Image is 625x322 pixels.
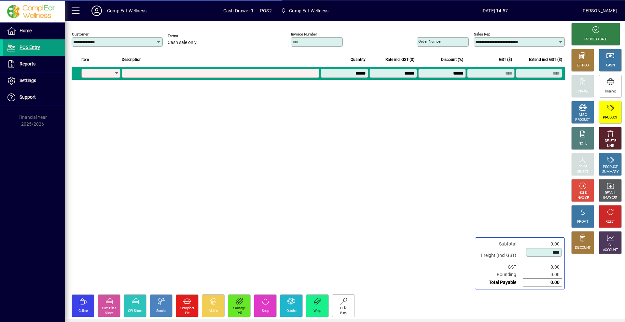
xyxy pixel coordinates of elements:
span: POS2 [260,6,272,16]
span: GST ($) [499,56,512,63]
mat-label: Invoice number [291,32,317,36]
div: CW Slices [128,309,143,314]
div: EFTPOS [577,63,589,68]
a: Reports [3,56,65,72]
div: NOTE [578,141,587,146]
td: Freight (Incl GST) [478,248,523,263]
div: Bins [340,311,346,316]
div: PROFIT [577,219,588,224]
div: Soup [262,309,269,314]
span: Discount (%) [441,56,463,63]
div: HOLD [578,191,587,196]
div: RECALL [605,191,616,196]
span: Item [81,56,89,63]
div: SELECT [577,170,589,175]
div: CHARGE [576,89,589,94]
span: ComplEat Wellness [278,5,331,17]
td: 0.00 [523,263,562,271]
span: Cash Drawer 1 [223,6,254,16]
a: Settings [3,73,65,89]
button: Profile [86,5,107,17]
a: Home [3,23,65,39]
td: Subtotal [478,240,523,248]
td: 0.00 [523,279,562,287]
div: [PERSON_NAME] [581,6,617,16]
td: 0.00 [523,240,562,248]
div: GL [608,243,613,248]
div: PRODUCT [603,115,618,120]
td: GST [478,263,523,271]
a: Support [3,89,65,105]
span: Cash sale only [168,40,197,45]
td: Total Payable [478,279,523,287]
div: ACCOUNT [603,248,618,253]
td: Rounding [478,271,523,279]
span: ComplEat Wellness [289,6,328,16]
div: SUMMARY [602,170,618,175]
div: Compleat [180,306,194,311]
div: Scrolls [156,309,166,314]
span: Quantity [351,56,366,63]
mat-label: Sales rep [474,32,490,36]
span: Home [20,28,32,33]
div: DISCOUNT [575,245,590,250]
div: Slices [105,311,114,316]
div: LINE [607,144,614,148]
div: PRICE [578,165,587,170]
span: Reports [20,61,35,66]
div: Roll [237,311,242,316]
div: Bulk [340,306,346,311]
div: Pure Bliss [102,306,116,311]
div: MISC [579,113,587,118]
div: Muffin [209,309,218,314]
div: Coffee [78,309,88,314]
div: INVOICES [603,196,617,201]
span: Extend incl GST ($) [529,56,562,63]
div: ComplEat Wellness [107,6,146,16]
div: PRODUCT [575,118,590,122]
div: DELETE [605,139,616,144]
mat-label: Order number [418,39,442,44]
div: Quiche [286,309,297,314]
div: Internet [605,89,616,94]
span: Description [122,56,142,63]
div: Pie [185,311,189,316]
mat-label: Customer [72,32,89,36]
div: RESET [605,219,615,224]
div: PRODUCT [603,165,618,170]
div: INVOICE [576,196,589,201]
span: Rate incl GST ($) [385,56,414,63]
div: CASH [606,63,615,68]
span: Support [20,94,36,100]
td: 0.00 [523,271,562,279]
div: Sausage [233,306,245,311]
div: Wrap [313,309,321,314]
span: [DATE] 14:57 [408,6,581,16]
span: POS Entry [20,45,40,50]
div: PROCESS SALE [584,37,607,42]
span: Settings [20,78,36,83]
span: Terms [168,34,207,38]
